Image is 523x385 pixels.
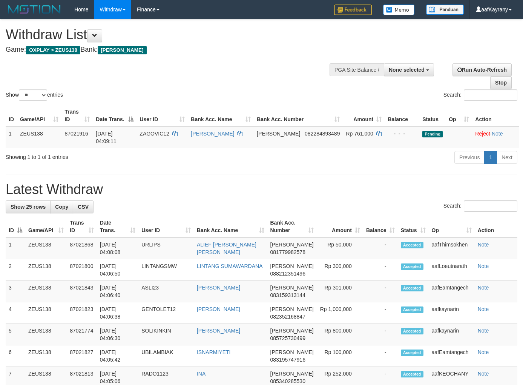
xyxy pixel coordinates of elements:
a: INA [197,371,206,377]
span: 87021916 [64,131,88,137]
td: SOLIKINKIN [138,324,194,345]
span: None selected [389,67,425,73]
span: Copy 083195747916 to clipboard [270,357,305,363]
th: Bank Acc. Number: activate to sort column ascending [267,216,317,237]
h4: Game: Bank: [6,46,341,54]
th: Action [472,105,519,126]
th: Balance: activate to sort column ascending [363,216,398,237]
td: Rp 800,000 [317,324,363,345]
td: 5 [6,324,25,345]
span: OXPLAY > ZEUS138 [26,46,80,54]
th: Op: activate to sort column ascending [446,105,472,126]
td: aafLoeutnarath [429,259,475,281]
td: - [363,237,398,259]
th: Game/API: activate to sort column ascending [25,216,67,237]
span: Copy 082284893489 to clipboard [305,131,340,137]
td: aafkaynarin [429,324,475,345]
th: Bank Acc. Name: activate to sort column ascending [194,216,267,237]
td: GENTOLET12 [138,302,194,324]
td: Rp 100,000 [317,345,363,367]
span: [PERSON_NAME] [270,285,314,291]
img: MOTION_logo.png [6,4,63,15]
th: ID [6,105,17,126]
span: Copy 083159313144 to clipboard [270,292,305,298]
td: - [363,259,398,281]
span: Accepted [401,350,423,356]
td: 87021823 [67,302,97,324]
td: URLIPS [138,237,194,259]
img: panduan.png [426,5,464,15]
a: Note [492,131,503,137]
span: Copy 085725730499 to clipboard [270,335,305,341]
a: Note [478,263,489,269]
span: Accepted [401,285,423,291]
span: Accepted [401,371,423,377]
td: ASLI23 [138,281,194,302]
td: - [363,281,398,302]
th: Balance [385,105,419,126]
td: ZEUS138 [17,126,61,148]
span: [DATE] 04:09:11 [96,131,117,144]
a: CSV [73,200,94,213]
th: User ID: activate to sort column ascending [138,216,194,237]
td: 87021868 [67,237,97,259]
td: 87021774 [67,324,97,345]
td: - [363,345,398,367]
td: LINTANGSMW [138,259,194,281]
a: ALIEF [PERSON_NAME] [PERSON_NAME] [197,242,256,255]
td: Rp 1,000,000 [317,302,363,324]
td: aafThimsokhen [429,237,475,259]
td: [DATE] 04:05:42 [97,345,138,367]
a: Note [478,328,489,334]
span: Copy [55,204,68,210]
label: Show entries [6,89,63,101]
th: User ID: activate to sort column ascending [137,105,188,126]
select: Showentries [19,89,47,101]
td: ZEUS138 [25,281,67,302]
input: Search: [464,89,517,101]
th: Date Trans.: activate to sort column descending [93,105,137,126]
td: [DATE] 04:06:50 [97,259,138,281]
img: Button%20Memo.svg [383,5,415,15]
th: Amount: activate to sort column ascending [317,216,363,237]
span: Accepted [401,306,423,313]
th: Action [475,216,517,237]
td: 87021827 [67,345,97,367]
th: Game/API: activate to sort column ascending [17,105,61,126]
td: · [472,126,519,148]
span: Accepted [401,242,423,248]
td: - [363,302,398,324]
span: Copy 085340285530 to clipboard [270,378,305,384]
a: Show 25 rows [6,200,51,213]
td: [DATE] 04:06:30 [97,324,138,345]
th: Op: activate to sort column ascending [429,216,475,237]
a: [PERSON_NAME] [197,328,240,334]
span: ZAGOVIC12 [140,131,169,137]
th: Status [419,105,446,126]
div: - - - [388,130,416,137]
a: Note [478,371,489,377]
a: Copy [50,200,73,213]
span: Copy 082352168847 to clipboard [270,314,305,320]
a: Note [478,242,489,248]
span: [PERSON_NAME] [270,242,314,248]
h1: Withdraw List [6,27,341,42]
span: [PERSON_NAME] [270,328,314,334]
a: ISNARMIYETI [197,349,230,355]
a: LINTANG SUMAWARDANA [197,263,263,269]
a: Note [478,285,489,291]
td: ZEUS138 [25,302,67,324]
td: 6 [6,345,25,367]
td: ZEUS138 [25,259,67,281]
span: CSV [78,204,89,210]
span: Accepted [401,263,423,270]
th: Trans ID: activate to sort column ascending [67,216,97,237]
th: Status: activate to sort column ascending [398,216,429,237]
a: Note [478,349,489,355]
th: ID: activate to sort column descending [6,216,25,237]
td: ZEUS138 [25,237,67,259]
span: Accepted [401,328,423,334]
td: 3 [6,281,25,302]
th: Date Trans.: activate to sort column ascending [97,216,138,237]
button: None selected [384,63,434,76]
